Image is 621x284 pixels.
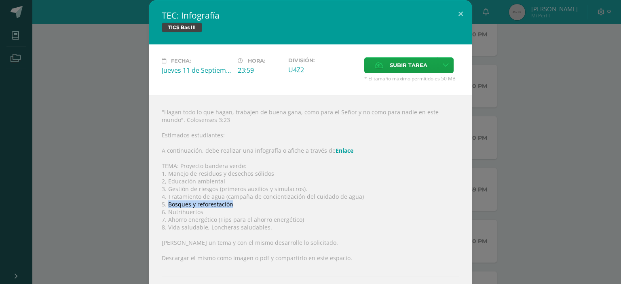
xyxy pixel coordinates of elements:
span: TICS Bas III [162,23,202,32]
div: U4Z2 [288,65,358,74]
span: Subir tarea [390,58,427,73]
label: División: [288,57,358,63]
span: Fecha: [171,58,191,64]
span: * El tamaño máximo permitido es 50 MB [364,75,459,82]
a: Enlace [336,147,353,154]
span: Hora: [248,58,265,64]
div: Jueves 11 de Septiembre [162,66,231,75]
div: 23:59 [238,66,282,75]
h2: TEC: Infografía [162,10,459,21]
